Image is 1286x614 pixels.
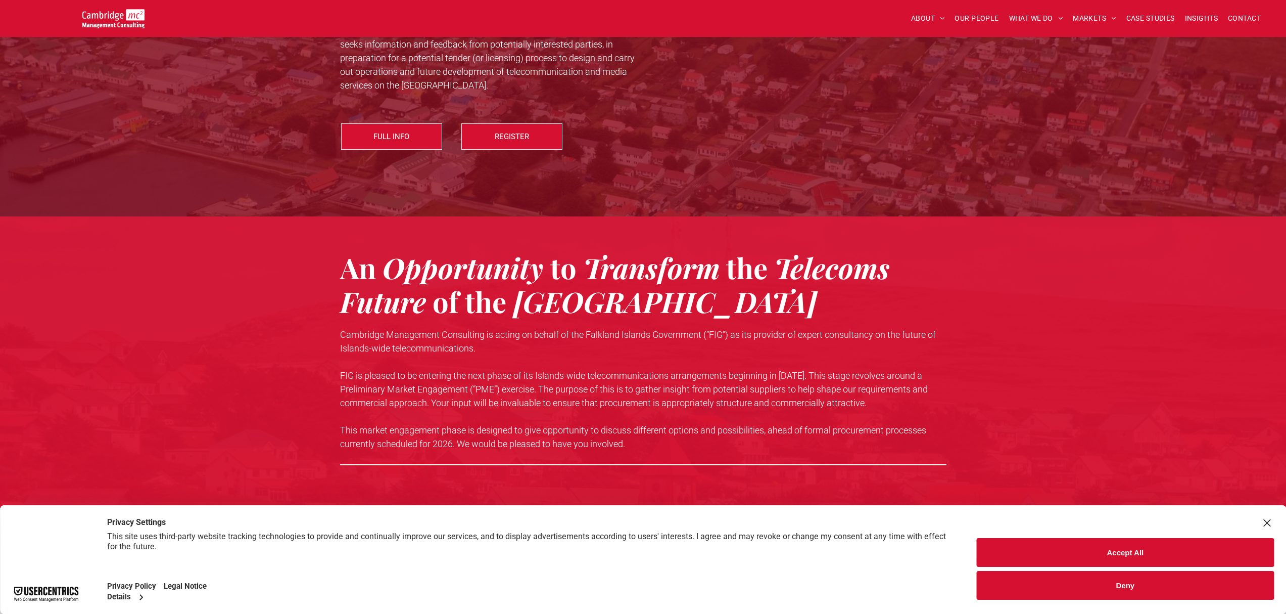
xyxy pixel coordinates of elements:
[1223,11,1266,26] a: CONTACT
[495,124,529,149] span: REGISTER
[433,282,506,320] span: of the
[373,124,409,149] span: FULL INFO
[461,123,562,150] a: REGISTER
[383,248,543,286] span: Opportunity
[726,248,768,286] span: the
[1121,11,1180,26] a: CASE STUDIES
[340,248,376,286] span: An
[550,248,577,286] span: to
[82,9,145,28] img: Go to Homepage
[949,11,1004,26] a: OUR PEOPLE
[906,11,950,26] a: ABOUT
[1180,11,1223,26] a: INSIGHTS
[340,329,936,354] span: Cambridge Management Consulting is acting on behalf of the Falkland Islands Government (“FIG”) as...
[341,123,442,150] a: FULL INFO
[1068,11,1121,26] a: MARKETS
[340,425,926,449] span: This market engagement phase is designed to give opportunity to discuss different options and pos...
[340,370,928,408] span: FIG is pleased to be entering the next phase of its Islands-wide telecommunications arrangements ...
[340,25,639,91] span: the Falkland Islands Government (“FIG”) seeks information and feedback from potentially intereste...
[513,282,817,320] span: [GEOGRAPHIC_DATA]
[1004,11,1068,26] a: WHAT WE DO
[340,248,890,320] span: Telecoms Future
[583,248,720,286] span: Transform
